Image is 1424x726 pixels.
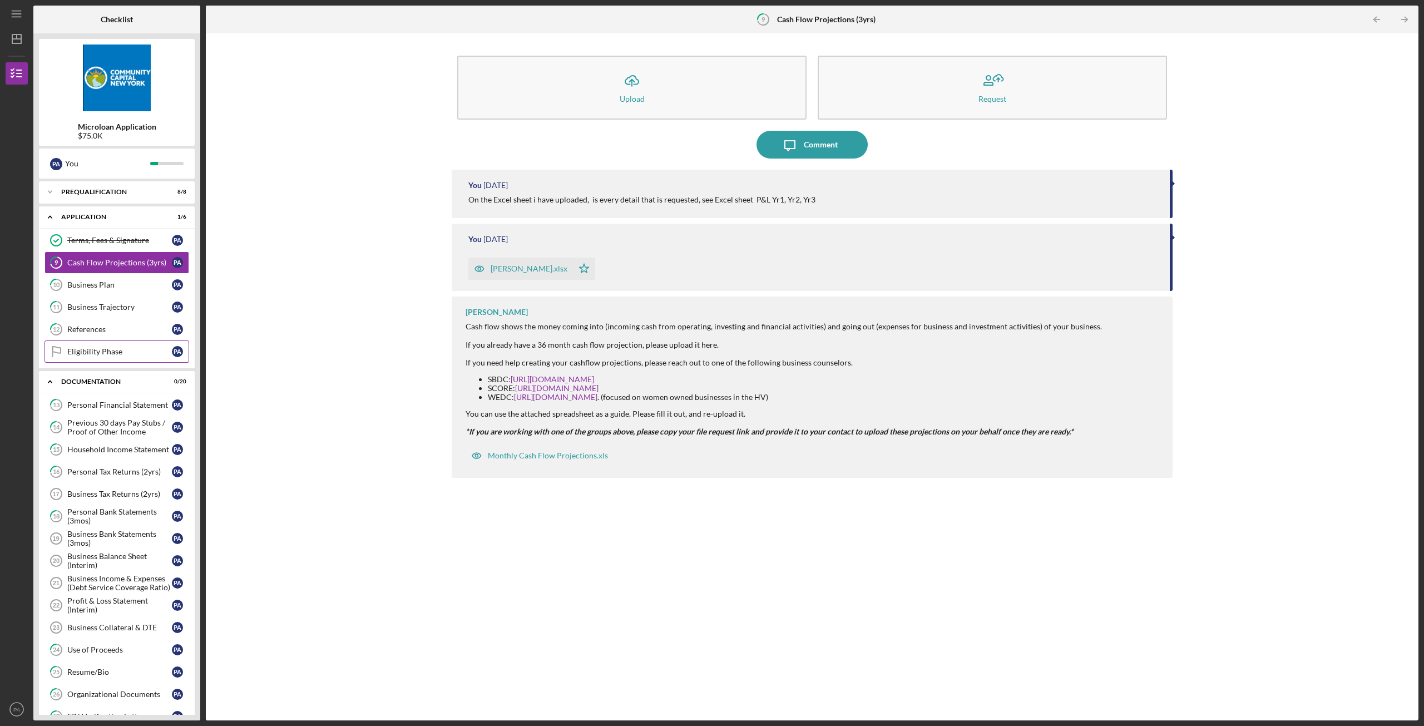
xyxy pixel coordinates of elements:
[6,698,28,720] button: PA
[61,214,159,220] div: Application
[67,467,172,476] div: Personal Tax Returns (2yrs)
[172,444,183,455] div: P A
[172,488,183,500] div: P A
[172,711,183,722] div: P A
[488,451,608,460] div: Monthly Cash Flow Projections.xls
[67,401,172,409] div: Personal Financial Statement
[172,279,183,290] div: P A
[53,304,60,311] tspan: 11
[67,280,172,289] div: Business Plan
[53,513,60,520] tspan: 18
[65,154,150,173] div: You
[172,257,183,268] div: P A
[53,557,60,564] tspan: 20
[166,214,186,220] div: 1 / 6
[52,491,59,497] tspan: 17
[466,427,1074,436] strong: *If you are working with one of the groups above, please copy your file request link and provide ...
[491,264,567,273] div: [PERSON_NAME].xlsx
[818,56,1167,120] button: Request
[172,600,183,611] div: P A
[172,511,183,522] div: P A
[44,318,189,340] a: 12ReferencesPA
[172,555,183,566] div: P A
[466,322,1102,331] div: Cash flow shows the money coming into (incoming cash from operating, investing and financial acti...
[172,622,183,633] div: P A
[172,577,183,589] div: P A
[50,158,62,170] div: P A
[44,274,189,296] a: 10Business PlanPA
[172,324,183,335] div: P A
[61,189,159,195] div: Prequalification
[468,235,482,244] div: You
[67,258,172,267] div: Cash Flow Projections (3yrs)
[483,235,508,244] time: 2025-09-08 03:18
[804,131,838,159] div: Comment
[762,16,765,23] tspan: 9
[466,340,1102,349] div: If you already have a 36 month cash flow projection, please upload it here.
[67,418,172,436] div: Previous 30 days Pay Stubs / Proof of Other Income
[53,713,60,720] tspan: 27
[52,535,59,542] tspan: 19
[67,507,172,525] div: Personal Bank Statements (3mos)
[67,445,172,454] div: Household Income Statement
[53,281,60,289] tspan: 10
[468,181,482,190] div: You
[67,690,172,699] div: Organizational Documents
[166,378,186,385] div: 0 / 20
[172,644,183,655] div: P A
[44,340,189,363] a: Eligibility PhasePA
[44,229,189,251] a: Terms, Fees & SignaturePA
[53,624,60,631] tspan: 23
[44,661,189,683] a: 25Resume/BioPA
[468,258,595,280] button: [PERSON_NAME].xlsx
[488,375,1102,384] li: SBDC:
[44,505,189,527] a: 18Personal Bank Statements (3mos)PA
[978,95,1006,103] div: Request
[620,95,645,103] div: Upload
[483,181,508,190] time: 2025-09-08 03:21
[172,466,183,477] div: P A
[44,251,189,274] a: 9Cash Flow Projections (3yrs)PA
[78,122,156,131] b: Microloan Application
[172,422,183,433] div: P A
[67,712,172,721] div: EIN Verification Letter
[61,378,159,385] div: Documentation
[457,56,807,120] button: Upload
[44,296,189,318] a: 11Business TrajectoryPA
[44,572,189,594] a: 21Business Income & Expenses (Debt Service Coverage Ratio)PA
[172,302,183,313] div: P A
[44,527,189,550] a: 19Business Bank Statements (3mos)PA
[44,394,189,416] a: 13Personal Financial StatementPA
[756,131,868,159] button: Comment
[44,416,189,438] a: 14Previous 30 days Pay Stubs / Proof of Other IncomePA
[44,594,189,616] a: 22Profit & Loss Statement (Interim)PA
[67,596,172,614] div: Profit & Loss Statement (Interim)
[488,393,1102,402] li: WEDC: . (focused on women owned businesses in the HV)
[172,666,183,678] div: P A
[53,691,60,698] tspan: 26
[44,683,189,705] a: 26Organizational DocumentsPA
[514,392,597,402] a: [URL][DOMAIN_NAME]
[67,645,172,654] div: Use of Proceeds
[172,235,183,246] div: P A
[67,303,172,312] div: Business Trajectory
[466,358,1102,367] div: If you need help creating your cashflow projections, please reach out to one of the following bus...
[44,483,189,505] a: 17Business Tax Returns (2yrs)PA
[44,461,189,483] a: 16Personal Tax Returns (2yrs)PA
[44,438,189,461] a: 15Household Income StatementPA
[101,15,133,24] b: Checklist
[53,669,60,676] tspan: 25
[67,325,172,334] div: References
[172,399,183,411] div: P A
[44,550,189,572] a: 20Business Balance Sheet (Interim)PA
[67,347,172,356] div: Eligibility Phase
[67,623,172,632] div: Business Collateral & DTE
[67,668,172,676] div: Resume/Bio
[53,424,60,431] tspan: 14
[166,189,186,195] div: 8 / 8
[488,384,1102,393] li: SCORE:
[53,326,60,333] tspan: 12
[67,530,172,547] div: Business Bank Statements (3mos)
[466,445,614,467] button: Monthly Cash Flow Projections.xls
[172,689,183,700] div: P A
